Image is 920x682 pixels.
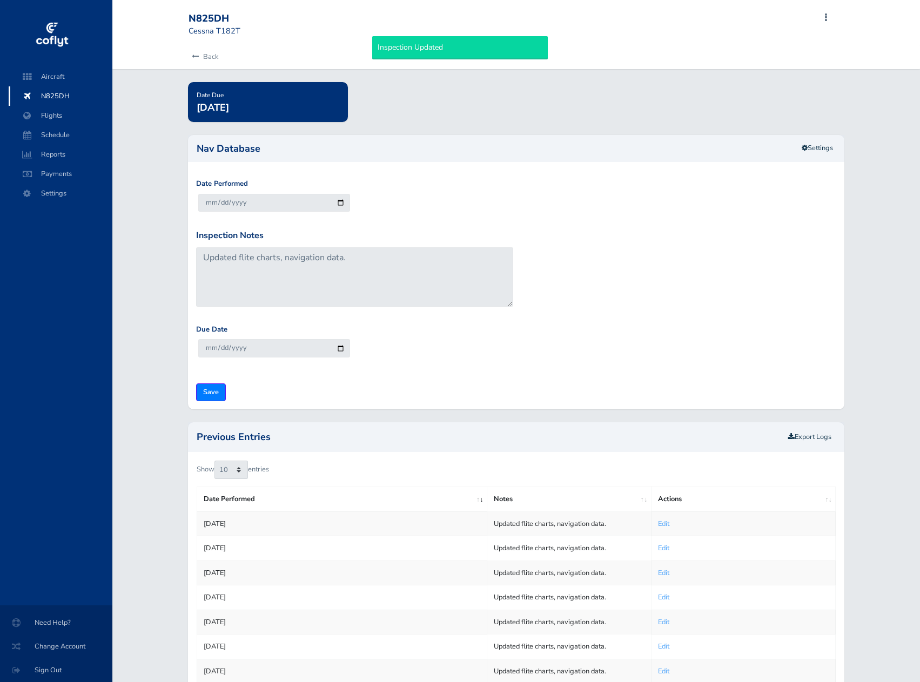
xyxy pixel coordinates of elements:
span: Change Account [13,637,99,656]
span: Reports [19,145,102,164]
label: Show entries [197,461,269,479]
div: N825DH [189,13,266,25]
small: Cessna T182T [189,25,240,36]
span: [DATE] [197,101,229,114]
a: Edit [658,519,669,529]
a: Export Logs [788,432,831,442]
textarea: Updated flite charts, navigation data. [196,247,514,307]
td: [DATE] [197,610,487,634]
td: [DATE] [197,511,487,536]
td: Updated flite charts, navigation data. [487,536,652,561]
a: Edit [658,666,669,676]
span: Payments [19,164,102,184]
td: [DATE] [197,634,487,659]
span: Settings [19,184,102,203]
a: Edit [658,617,669,627]
span: Aircraft [19,67,102,86]
td: [DATE] [197,561,487,585]
h2: Previous Entries [197,432,784,442]
th: Date Performed: activate to sort column ascending [197,487,487,511]
label: Due Date [196,324,227,335]
a: Back [189,45,218,69]
span: Flights [19,106,102,125]
a: Edit [658,543,669,553]
td: Updated flite charts, navigation data. [487,634,652,659]
td: Updated flite charts, navigation data. [487,585,652,610]
label: Date Performed [196,178,248,190]
h2: Nav Database [197,144,836,153]
span: N825DH [19,86,102,106]
a: Settings [795,139,840,157]
a: Edit [658,568,669,578]
span: Schedule [19,125,102,145]
a: Edit [658,642,669,651]
span: Date Due [197,91,224,99]
th: Actions: activate to sort column ascending [651,487,836,511]
select: Showentries [214,461,248,479]
input: Save [196,383,226,401]
td: Updated flite charts, navigation data. [487,610,652,634]
span: Need Help? [13,613,99,632]
td: Updated flite charts, navigation data. [487,561,652,585]
img: coflyt logo [34,19,70,51]
th: Notes: activate to sort column ascending [487,487,652,511]
a: Edit [658,592,669,602]
td: [DATE] [197,585,487,610]
td: [DATE] [197,536,487,561]
label: Inspection Notes [196,229,264,243]
div: Inspection Updated [372,36,548,59]
td: Updated flite charts, navigation data. [487,511,652,536]
span: Sign Out [13,660,99,680]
